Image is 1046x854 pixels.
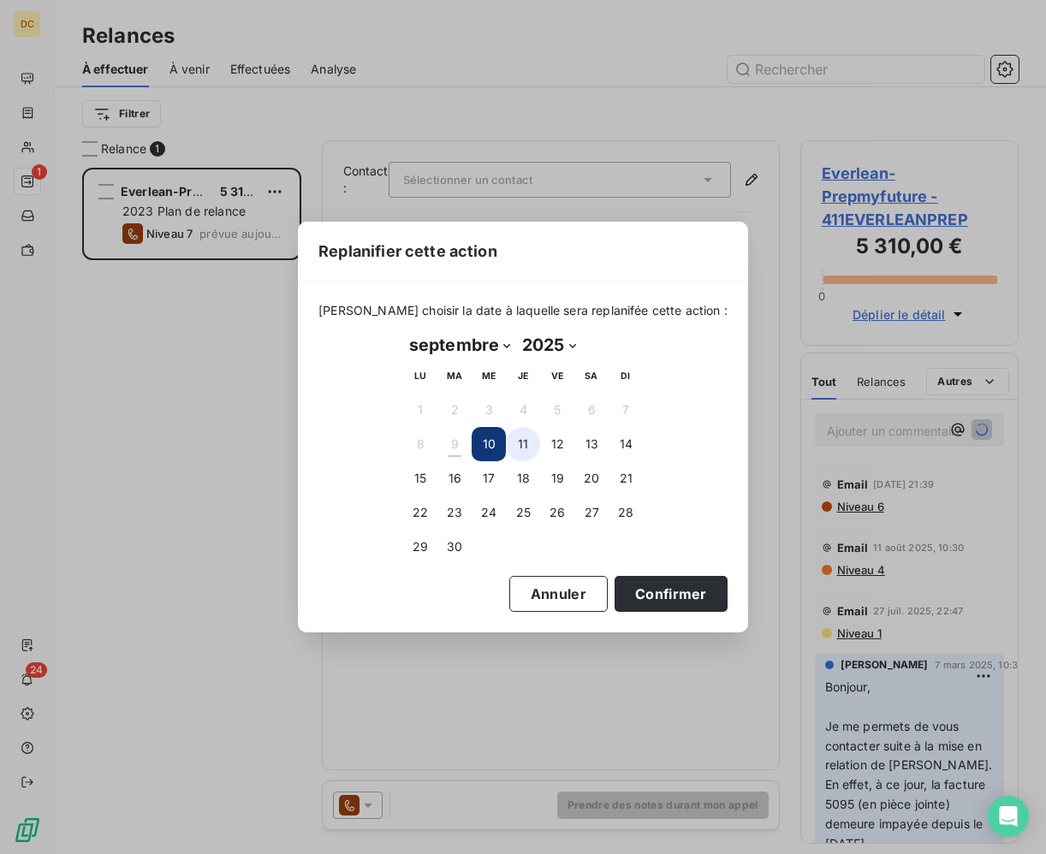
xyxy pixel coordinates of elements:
button: 27 [574,495,609,530]
th: jeudi [506,359,540,393]
span: [PERSON_NAME] choisir la date à laquelle sera replanifée cette action : [318,302,728,319]
button: 8 [403,427,437,461]
button: 19 [540,461,574,495]
th: samedi [574,359,609,393]
button: 12 [540,427,574,461]
th: lundi [403,359,437,393]
button: 9 [437,427,472,461]
button: 24 [472,495,506,530]
button: 7 [609,393,643,427]
button: 15 [403,461,437,495]
button: 22 [403,495,437,530]
button: 29 [403,530,437,564]
button: 13 [574,427,609,461]
button: Annuler [509,576,608,612]
button: 6 [574,393,609,427]
button: 28 [609,495,643,530]
button: 16 [437,461,472,495]
button: 23 [437,495,472,530]
button: 2 [437,393,472,427]
button: 18 [506,461,540,495]
span: Replanifier cette action [318,240,497,263]
th: mercredi [472,359,506,393]
button: 5 [540,393,574,427]
button: 26 [540,495,574,530]
button: 11 [506,427,540,461]
button: 4 [506,393,540,427]
button: 3 [472,393,506,427]
th: dimanche [609,359,643,393]
button: 14 [609,427,643,461]
button: Confirmer [615,576,728,612]
button: 10 [472,427,506,461]
button: 30 [437,530,472,564]
button: 21 [609,461,643,495]
button: 17 [472,461,506,495]
button: 25 [506,495,540,530]
button: 1 [403,393,437,427]
button: 20 [574,461,609,495]
th: mardi [437,359,472,393]
th: vendredi [540,359,574,393]
div: Open Intercom Messenger [988,796,1029,837]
